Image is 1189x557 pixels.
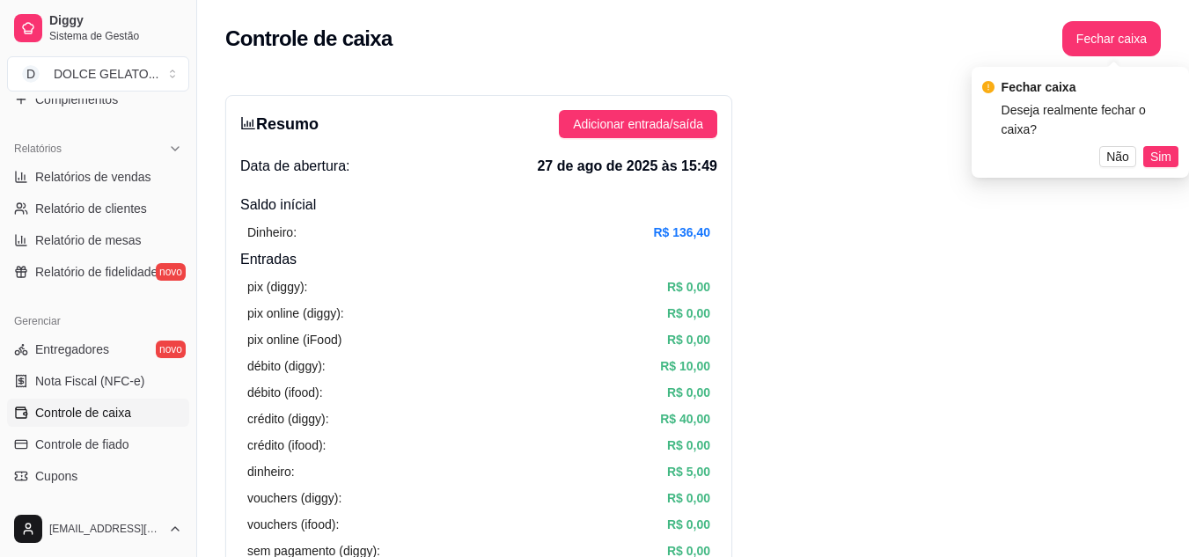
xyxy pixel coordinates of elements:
[1099,146,1136,167] button: Não
[667,462,710,481] article: R$ 5,00
[7,85,189,114] a: Complementos
[35,263,158,281] span: Relatório de fidelidade
[225,25,393,53] h2: Controle de caixa
[1062,21,1161,56] button: Fechar caixa
[7,399,189,427] a: Controle de caixa
[247,356,326,376] article: débito (diggy):
[1002,100,1178,139] div: Deseja realmente fechar o caixa?
[982,81,995,93] span: exclamation-circle
[49,522,161,536] span: [EMAIL_ADDRESS][DOMAIN_NAME]
[660,356,710,376] article: R$ 10,00
[7,194,189,223] a: Relatório de clientes
[247,304,344,323] article: pix online (diggy):
[54,65,158,83] div: DOLCE GELATO ...
[35,231,142,249] span: Relatório de mesas
[49,13,182,29] span: Diggy
[667,436,710,455] article: R$ 0,00
[22,65,40,83] span: D
[7,335,189,363] a: Entregadoresnovo
[247,277,307,297] article: pix (diggy):
[7,462,189,490] a: Cupons
[49,29,182,43] span: Sistema de Gestão
[35,341,109,358] span: Entregadores
[247,330,341,349] article: pix online (iFood)
[247,436,326,455] article: crédito (ifood):
[7,7,189,49] a: DiggySistema de Gestão
[559,110,717,138] button: Adicionar entrada/saída
[667,383,710,402] article: R$ 0,00
[7,56,189,92] button: Select a team
[1002,77,1178,97] div: Fechar caixa
[35,499,80,517] span: Clientes
[240,156,350,177] span: Data de abertura:
[7,508,189,550] button: [EMAIL_ADDRESS][DOMAIN_NAME]
[35,467,77,485] span: Cupons
[7,494,189,522] a: Clientes
[35,404,131,421] span: Controle de caixa
[35,200,147,217] span: Relatório de clientes
[7,258,189,286] a: Relatório de fidelidadenovo
[1106,147,1129,166] span: Não
[7,307,189,335] div: Gerenciar
[35,436,129,453] span: Controle de fiado
[667,515,710,534] article: R$ 0,00
[573,114,703,134] span: Adicionar entrada/saída
[240,115,256,131] span: bar-chart
[660,409,710,429] article: R$ 40,00
[247,383,323,402] article: débito (ifood):
[667,304,710,323] article: R$ 0,00
[537,156,717,177] span: 27 de ago de 2025 às 15:49
[247,223,297,242] article: Dinheiro:
[35,372,144,390] span: Nota Fiscal (NFC-e)
[247,462,295,481] article: dinheiro:
[7,163,189,191] a: Relatórios de vendas
[667,488,710,508] article: R$ 0,00
[247,488,341,508] article: vouchers (diggy):
[240,249,717,270] h4: Entradas
[1150,147,1171,166] span: Sim
[653,223,710,242] article: R$ 136,40
[667,330,710,349] article: R$ 0,00
[247,515,339,534] article: vouchers (ifood):
[35,168,151,186] span: Relatórios de vendas
[7,367,189,395] a: Nota Fiscal (NFC-e)
[35,91,118,108] span: Complementos
[7,430,189,458] a: Controle de fiado
[247,409,329,429] article: crédito (diggy):
[1143,146,1178,167] button: Sim
[240,112,319,136] h3: Resumo
[667,277,710,297] article: R$ 0,00
[7,226,189,254] a: Relatório de mesas
[14,142,62,156] span: Relatórios
[240,194,717,216] h4: Saldo inícial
